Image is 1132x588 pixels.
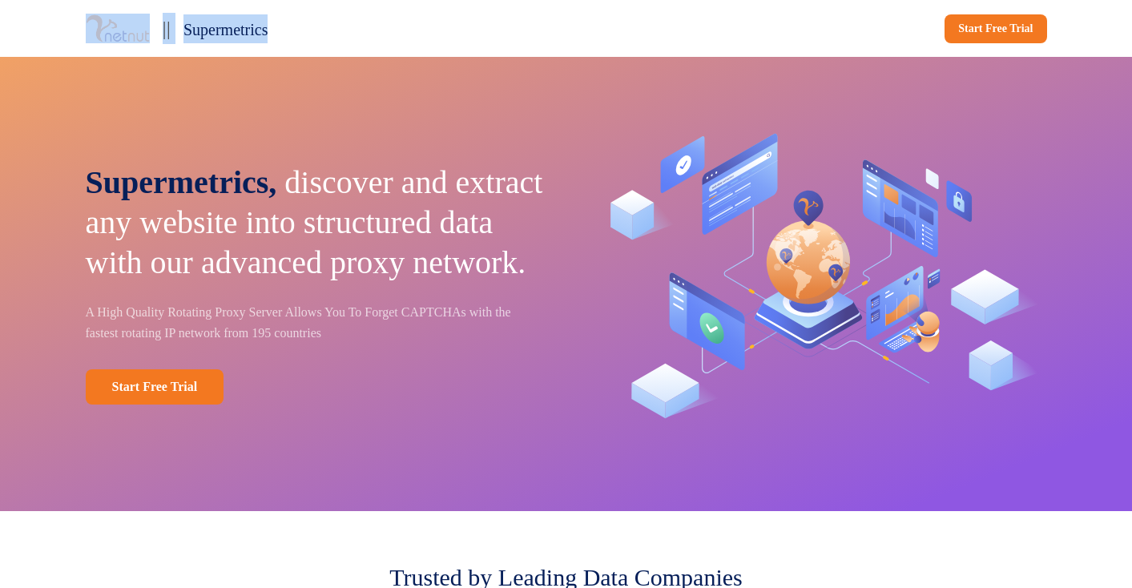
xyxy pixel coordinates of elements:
a: Start Free Trial [945,14,1046,43]
p: A High Quality Rotating Proxy Server Allows You To Forget CAPTCHAs with the fastest rotating IP n... [86,302,544,344]
p: discover and extract any website into structured data with our advanced proxy network. [86,163,544,283]
a: Start Free Trial [86,369,224,405]
p: || [163,13,171,44]
span: Supermetrics, [86,164,277,200]
span: Supermetrics [183,21,268,38]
